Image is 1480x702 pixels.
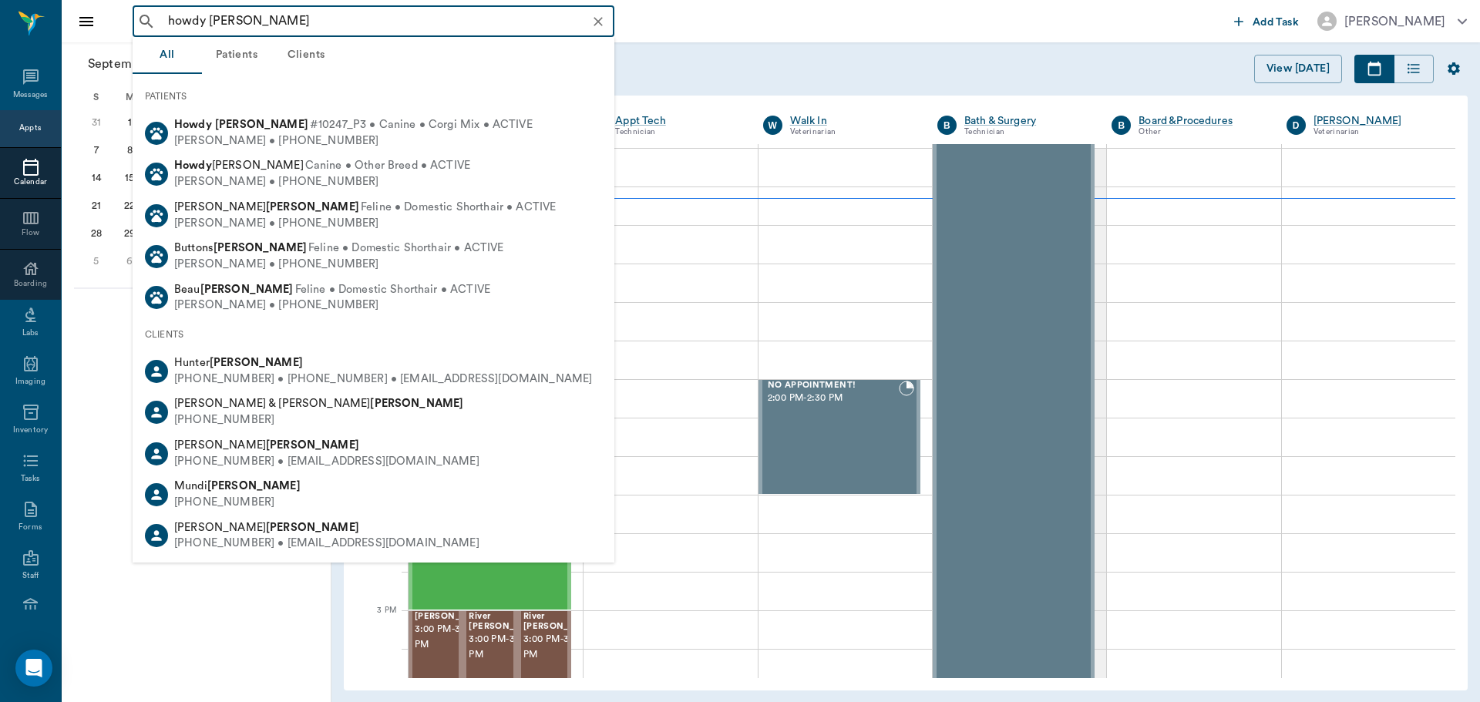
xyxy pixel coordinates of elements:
[174,160,304,171] span: [PERSON_NAME]
[79,86,113,109] div: S
[361,200,556,216] span: Feline • Domestic Shorthair • ACTIVE
[119,250,140,272] div: Monday, October 6, 2025
[119,223,140,244] div: Monday, September 29, 2025
[174,257,503,273] div: [PERSON_NAME] • [PHONE_NUMBER]
[13,425,48,436] div: Inventory
[19,123,41,134] div: Appts
[15,376,45,388] div: Imaging
[174,284,294,295] span: Beau
[133,37,202,74] button: All
[174,201,359,213] span: [PERSON_NAME]
[86,195,107,217] div: Sunday, September 21, 2025
[80,49,210,79] button: September2025
[308,240,503,257] span: Feline • Domestic Shorthair • ACTIVE
[207,480,301,492] b: [PERSON_NAME]
[15,650,52,687] div: Open Intercom Messenger
[214,242,307,254] b: [PERSON_NAME]
[790,126,914,139] div: Veterinarian
[86,250,107,272] div: Sunday, October 5, 2025
[133,80,614,113] div: PATIENTS
[174,174,470,190] div: [PERSON_NAME] • [PHONE_NUMBER]
[18,522,42,533] div: Forms
[71,6,102,37] button: Close drawer
[523,612,600,632] span: River [PERSON_NAME]
[162,11,610,32] input: Search
[768,391,899,406] span: 2:00 PM - 2:30 PM
[174,495,301,511] div: [PHONE_NUMBER]
[615,126,739,139] div: Technician
[86,139,107,161] div: Sunday, September 7, 2025
[1139,113,1263,129] a: Board &Procedures
[119,195,140,217] div: Monday, September 22, 2025
[1287,116,1306,135] div: D
[133,318,614,351] div: CLIENTS
[86,167,107,189] div: Sunday, September 14, 2025
[768,381,899,391] span: NO APPOINTMENT!
[758,379,920,495] div: BOOKED, 2:00 PM - 2:30 PM
[119,167,140,189] div: Monday, September 15, 2025
[523,632,600,663] span: 3:00 PM - 3:30 PM
[415,612,492,622] span: [PERSON_NAME]
[86,223,107,244] div: Sunday, September 28, 2025
[937,116,957,135] div: B
[1313,126,1438,139] div: Veterinarian
[469,612,546,632] span: River [PERSON_NAME]
[964,113,1088,129] a: Bath & Surgery
[13,89,49,101] div: Messages
[210,357,303,368] b: [PERSON_NAME]
[174,522,359,533] span: [PERSON_NAME]
[1228,7,1305,35] button: Add Task
[1112,116,1131,135] div: B
[22,570,39,582] div: Staff
[174,119,212,130] b: Howdy
[305,158,470,174] span: Canine • Other Breed • ACTIVE
[174,160,212,171] b: Howdy
[763,116,782,135] div: W
[174,480,301,492] span: Mundi
[174,536,479,552] div: [PHONE_NUMBER] • [EMAIL_ADDRESS][DOMAIN_NAME]
[1344,12,1445,31] div: [PERSON_NAME]
[587,11,609,32] button: Clear
[790,113,914,129] a: Walk In
[86,112,107,133] div: Sunday, August 31, 2025
[271,37,341,74] button: Clients
[615,113,739,129] a: Appt Tech
[310,117,533,133] span: #10247_P3 • Canine • Corgi Mix • ACTIVE
[1254,55,1342,83] button: View [DATE]
[174,439,359,451] span: [PERSON_NAME]
[1313,113,1438,129] a: [PERSON_NAME]
[174,454,479,470] div: [PHONE_NUMBER] • [EMAIL_ADDRESS][DOMAIN_NAME]
[21,473,40,485] div: Tasks
[356,603,396,641] div: 3 PM
[174,242,307,254] span: Buttons
[266,439,359,451] b: [PERSON_NAME]
[370,398,463,409] b: [PERSON_NAME]
[119,139,140,161] div: Monday, September 8, 2025
[266,201,359,213] b: [PERSON_NAME]
[174,412,463,428] div: [PHONE_NUMBER]
[1139,126,1263,139] div: Other
[295,282,490,298] span: Feline • Domestic Shorthair • ACTIVE
[174,133,533,149] div: [PERSON_NAME] • [PHONE_NUMBER]
[202,37,271,74] button: Patients
[85,53,153,75] span: September
[215,119,308,130] b: [PERSON_NAME]
[200,284,294,295] b: [PERSON_NAME]
[415,622,492,653] span: 3:00 PM - 3:30 PM
[174,398,463,409] span: [PERSON_NAME] & [PERSON_NAME]
[469,632,546,663] span: 3:00 PM - 3:30 PM
[174,371,592,388] div: [PHONE_NUMBER] • [PHONE_NUMBER] • [EMAIL_ADDRESS][DOMAIN_NAME]
[22,327,39,339] div: Labs
[113,86,147,109] div: M
[174,297,490,314] div: [PERSON_NAME] • [PHONE_NUMBER]
[964,126,1088,139] div: Technician
[174,357,303,368] span: Hunter
[1305,7,1479,35] button: [PERSON_NAME]
[266,522,359,533] b: [PERSON_NAME]
[174,216,556,232] div: [PERSON_NAME] • [PHONE_NUMBER]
